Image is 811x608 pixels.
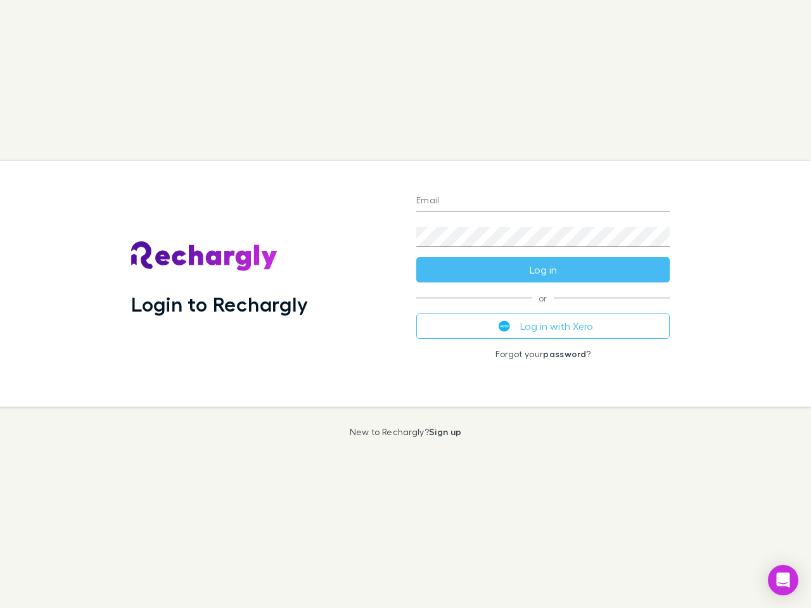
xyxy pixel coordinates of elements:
a: password [543,348,586,359]
img: Xero's logo [499,320,510,332]
button: Log in [416,257,670,282]
span: or [416,298,670,298]
img: Rechargly's Logo [131,241,278,272]
div: Open Intercom Messenger [768,565,798,595]
p: New to Rechargly? [350,427,462,437]
a: Sign up [429,426,461,437]
button: Log in with Xero [416,313,670,339]
h1: Login to Rechargly [131,292,308,316]
p: Forgot your ? [416,349,670,359]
